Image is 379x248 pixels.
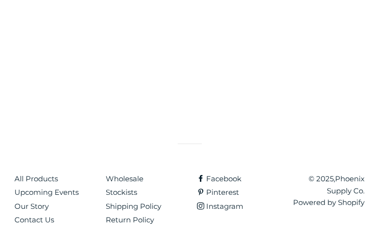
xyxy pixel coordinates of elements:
a: Our Story [14,202,49,211]
a: Return Policy [106,215,154,224]
a: Powered by Shopify [293,198,365,207]
a: Instagram post with the caption: These pretties will be launching THIS SATURDAY, June 21st at 11a... [225,19,295,28]
a: Phoenix Supply Co. [327,174,365,195]
a: Contact Us [14,215,54,224]
a: Instagram post with the caption: A sneak peek of the earrings launching this Saturday, June 21st ... [154,19,225,28]
a: Instagram post with the caption: Last chance to grab these studs from our website!⁣ ⁣ #studearrin... [14,19,84,28]
a: Stockists [106,188,137,197]
p: © 2025, [288,173,365,209]
a: Facebook [197,174,241,183]
a: Pinterest [197,188,239,197]
a: Instagram post with the caption: Summer Abstract Art earring try-on! These release exclusively vi... [84,19,154,28]
a: Instagram [197,202,243,211]
a: Upcoming Events [14,188,79,197]
a: All Products [14,174,58,183]
a: Instagram post with the caption: Unbox some new summer earring components with me! ✨ What do you ... [295,19,365,28]
a: Shipping Policy [106,202,161,211]
a: Wholesale [106,174,143,183]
